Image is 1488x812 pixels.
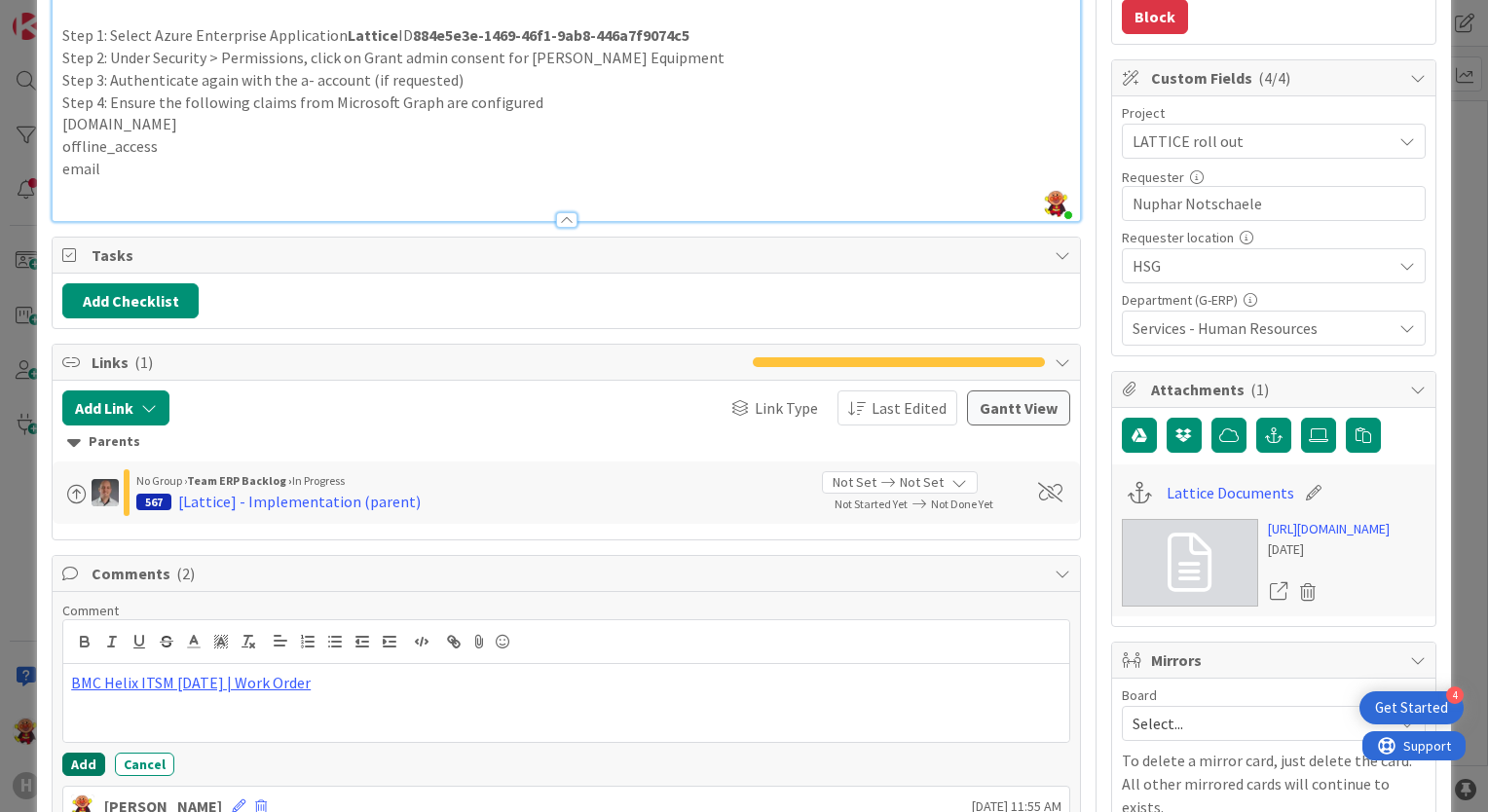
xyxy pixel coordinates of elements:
[1258,68,1290,88] span: ( 4/4 )
[1446,686,1464,704] div: 4
[1359,691,1464,724] div: Open Get Started checklist, remaining modules: 4
[1122,688,1157,702] span: Board
[176,564,195,583] span: ( 2 )
[833,472,876,493] span: Not Set
[92,351,743,374] span: Links
[1122,231,1426,244] div: Requester location
[1133,252,1382,279] span: HSG
[115,753,174,776] button: Cancel
[92,243,1045,267] span: Tasks
[1133,710,1382,737] span: Select...
[967,390,1070,425] button: Gantt View
[1151,66,1400,90] span: Custom Fields
[62,92,1070,114] p: Step 4: Ensure the following claims from Microsoft Graph are configured
[1268,539,1390,560] div: [DATE]
[67,431,1065,453] div: Parents
[931,497,993,511] span: Not Done Yet
[62,135,1070,158] p: offline_access
[835,497,908,511] span: Not Started Yet
[1250,380,1269,399] span: ( 1 )
[1133,316,1392,340] span: Services - Human Resources
[872,396,947,420] span: Last Edited
[1122,168,1184,186] label: Requester
[1167,481,1294,504] a: Lattice Documents
[755,396,818,420] span: Link Type
[92,562,1045,585] span: Comments
[178,490,421,513] div: [Lattice] - Implementation (parent)
[413,25,689,45] strong: 884e5e3e-1469-46f1-9ab8-446a7f9074c5
[62,390,169,425] button: Add Link
[62,113,1070,135] p: [DOMAIN_NAME]
[1375,698,1448,718] div: Get Started
[62,24,1070,47] p: Step 1: Select Azure Enterprise Application ID
[1268,519,1390,539] a: [URL][DOMAIN_NAME]
[62,69,1070,92] p: Step 3: Authenticate again with the a- account (if requested)
[1151,648,1400,672] span: Mirrors
[136,494,171,510] div: 567
[62,602,119,619] span: Comment
[1122,106,1426,120] div: Project
[187,473,292,488] b: Team ERP Backlog ›
[900,472,944,493] span: Not Set
[837,390,957,425] button: Last Edited
[1268,579,1289,605] a: Open
[62,158,1070,180] p: email
[1122,293,1426,307] div: Department (G-ERP)
[62,283,199,318] button: Add Checklist
[134,352,153,372] span: ( 1 )
[348,25,398,45] strong: Lattice
[136,473,187,488] span: No Group ›
[62,47,1070,69] p: Step 2: Under Security > Permissions, click on Grant admin consent for [PERSON_NAME] Equipment
[41,3,89,26] span: Support
[62,753,105,776] button: Add
[1043,190,1070,217] img: SAjJrXCT9zbTgDSqPFyylOSmh4uAwOJI.jpg
[71,673,311,692] a: BMC Helix ITSM [DATE] | Work Order
[292,473,345,488] span: In Progress
[92,479,119,506] img: PS
[1151,378,1400,401] span: Attachments
[1133,128,1382,155] span: LATTICE roll out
